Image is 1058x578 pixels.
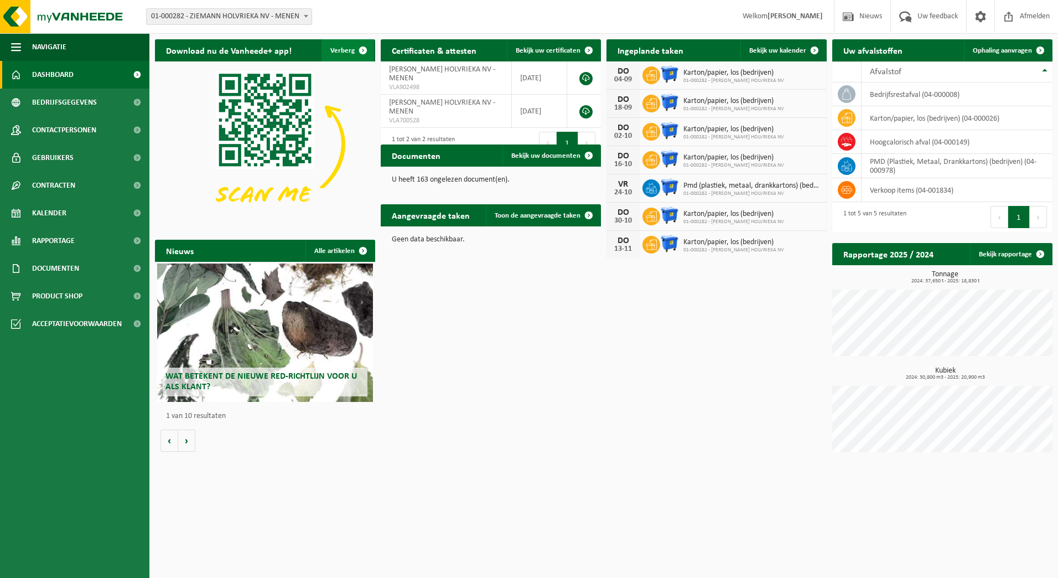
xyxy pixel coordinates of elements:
span: VLA902498 [389,83,503,92]
span: 01-000282 - [PERSON_NAME] HOLVRIEKA NV [683,162,784,169]
span: Acceptatievoorwaarden [32,310,122,338]
h3: Tonnage [838,271,1052,284]
span: Bekijk uw documenten [511,152,580,159]
span: Rapportage [32,227,75,255]
div: 04-09 [612,76,634,84]
td: karton/papier, los (bedrijven) (04-000026) [862,106,1052,130]
span: Karton/papier, los (bedrijven) [683,125,784,134]
h2: Nieuws [155,240,205,261]
span: Karton/papier, los (bedrijven) [683,69,784,78]
span: Karton/papier, los (bedrijven) [683,238,784,247]
img: WB-1100-HPE-BE-01 [660,65,679,84]
p: 1 van 10 resultaten [166,412,370,420]
span: 01-000282 - ZIEMANN HOLVRIEKA NV - MENEN [147,9,312,24]
span: Verberg [330,47,355,54]
span: VLA700528 [389,116,503,125]
td: hoogcalorisch afval (04-000149) [862,130,1052,154]
h2: Ingeplande taken [606,39,694,61]
h2: Certificaten & attesten [381,39,487,61]
a: Wat betekent de nieuwe RED-richtlijn voor u als klant? [157,264,373,402]
div: 24-10 [612,189,634,197]
div: VR [612,180,634,189]
span: 01-000282 - [PERSON_NAME] HOLVRIEKA NV [683,78,784,84]
div: DO [612,95,634,104]
button: 1 [1008,206,1030,228]
a: Bekijk uw kalender [740,39,826,61]
button: Next [578,132,595,154]
p: U heeft 163 ongelezen document(en). [392,176,590,184]
div: 30-10 [612,217,634,225]
span: 01-000282 - [PERSON_NAME] HOLVRIEKA NV [683,134,784,141]
a: Alle artikelen [305,240,374,262]
button: Next [1030,206,1047,228]
div: 1 tot 5 van 5 resultaten [838,205,906,229]
span: 01-000282 - [PERSON_NAME] HOLVRIEKA NV [683,106,784,112]
div: DO [612,152,634,161]
span: 01-000282 - [PERSON_NAME] HOLVRIEKA NV [683,190,821,197]
span: Karton/papier, los (bedrijven) [683,153,784,162]
div: 13-11 [612,245,634,253]
span: Karton/papier, los (bedrijven) [683,97,784,106]
td: verkoop items (04-001834) [862,178,1052,202]
h2: Aangevraagde taken [381,204,481,226]
span: [PERSON_NAME] HOLVRIEKA NV - MENEN [389,99,495,116]
div: 16-10 [612,161,634,168]
h2: Documenten [381,144,452,166]
img: WB-1100-HPE-BE-01 [660,206,679,225]
span: 01-000282 - [PERSON_NAME] HOLVRIEKA NV [683,219,784,225]
h2: Uw afvalstoffen [832,39,914,61]
span: Karton/papier, los (bedrijven) [683,210,784,219]
strong: [PERSON_NAME] [767,12,823,20]
span: Contactpersonen [32,116,96,144]
h3: Kubiek [838,367,1052,380]
span: Kalender [32,199,66,227]
span: Dashboard [32,61,74,89]
a: Bekijk uw certificaten [507,39,600,61]
h2: Download nu de Vanheede+ app! [155,39,303,61]
p: Geen data beschikbaar. [392,236,590,244]
td: bedrijfsrestafval (04-000008) [862,82,1052,106]
span: Gebruikers [32,144,74,172]
img: WB-1100-HPE-BE-01 [660,178,679,197]
a: Bekijk rapportage [970,243,1051,265]
div: 1 tot 2 van 2 resultaten [386,131,455,155]
button: Previous [539,132,557,154]
td: [DATE] [512,61,567,95]
h2: Rapportage 2025 / 2024 [832,243,945,265]
button: Verberg [321,39,374,61]
span: Contracten [32,172,75,199]
div: DO [612,208,634,217]
button: 1 [557,132,578,154]
span: Pmd (plastiek, metaal, drankkartons) (bedrijven) [683,182,821,190]
img: WB-1100-HPE-BE-01 [660,234,679,253]
span: Bedrijfsgegevens [32,89,97,116]
button: Previous [990,206,1008,228]
span: [PERSON_NAME] HOLVRIEKA NV - MENEN [389,65,495,82]
img: WB-1100-HPE-BE-01 [660,149,679,168]
span: Product Shop [32,282,82,310]
img: Download de VHEPlus App [155,61,375,227]
img: WB-1100-HPE-BE-01 [660,121,679,140]
button: Volgende [178,430,195,452]
a: Bekijk uw documenten [502,144,600,167]
div: DO [612,67,634,76]
div: DO [612,236,634,245]
button: Vorige [160,430,178,452]
div: 02-10 [612,132,634,140]
span: Documenten [32,255,79,282]
div: 18-09 [612,104,634,112]
span: Ophaling aanvragen [973,47,1032,54]
span: Bekijk uw certificaten [516,47,580,54]
span: 2024: 37,650 t - 2025: 18,830 t [838,278,1052,284]
span: Navigatie [32,33,66,61]
span: 01-000282 - [PERSON_NAME] HOLVRIEKA NV [683,247,784,254]
a: Ophaling aanvragen [964,39,1051,61]
span: Wat betekent de nieuwe RED-richtlijn voor u als klant? [165,372,357,391]
a: Toon de aangevraagde taken [486,204,600,226]
td: PMD (Plastiek, Metaal, Drankkartons) (bedrijven) (04-000978) [862,154,1052,178]
span: Bekijk uw kalender [749,47,806,54]
span: 2024: 30,800 m3 - 2025: 20,900 m3 [838,375,1052,380]
img: WB-1100-HPE-BE-01 [660,93,679,112]
td: [DATE] [512,95,567,128]
span: 01-000282 - ZIEMANN HOLVRIEKA NV - MENEN [146,8,312,25]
